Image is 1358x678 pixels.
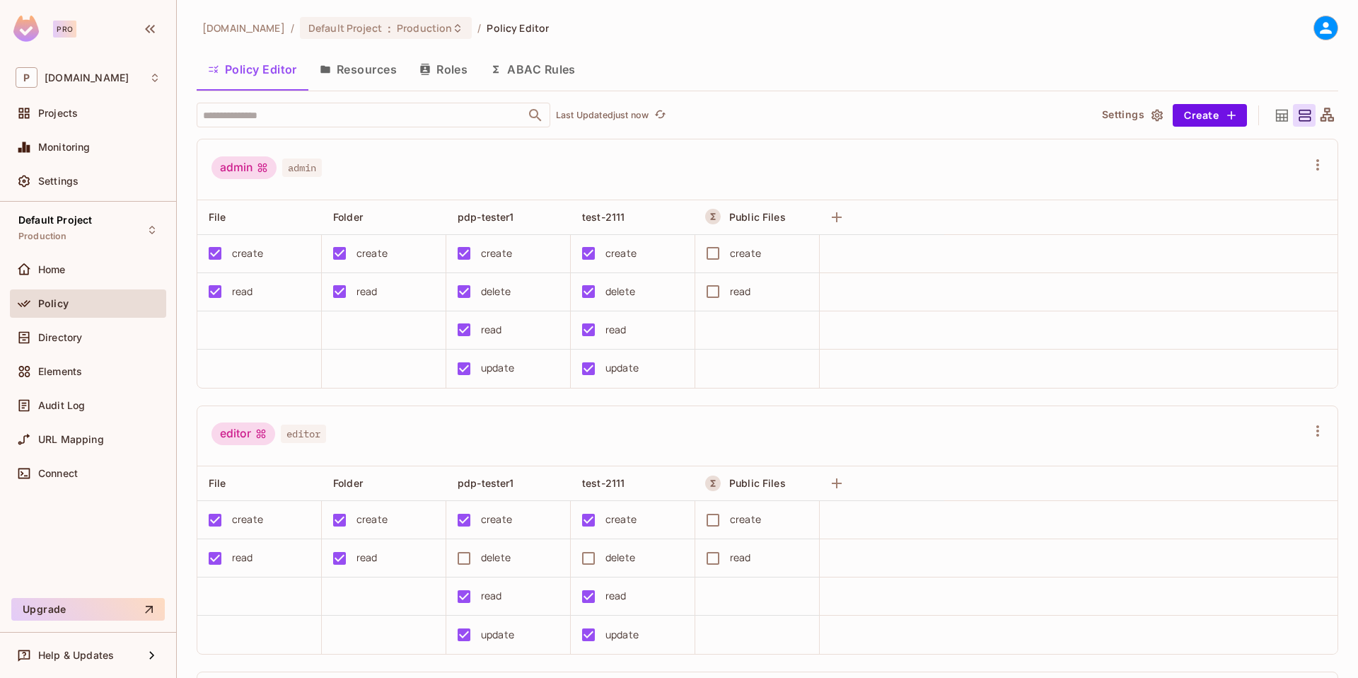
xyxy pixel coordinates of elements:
div: Pro [53,21,76,38]
img: SReyMgAAAABJRU5ErkJggg== [13,16,39,42]
span: File [209,211,226,223]
span: Projects [38,108,78,119]
div: read [481,588,502,604]
div: editor [211,423,275,445]
div: create [232,246,263,261]
div: read [232,284,253,299]
span: Elements [38,366,82,377]
span: refresh [654,108,666,122]
span: Policy Editor [487,21,549,35]
div: read [356,284,378,299]
div: read [605,588,627,604]
div: read [730,550,751,565]
span: P [16,67,37,88]
span: Audit Log [38,400,85,411]
button: Policy Editor [197,52,308,87]
div: create [481,246,512,261]
span: admin [282,159,322,177]
span: Public Files [729,477,786,489]
div: delete [605,284,635,299]
div: create [481,512,512,527]
button: Resources [308,52,408,87]
span: Workspace: permit.io [45,72,129,84]
p: Last Updated just now [556,110,649,121]
div: admin [211,156,277,179]
button: refresh [651,107,668,124]
span: File [209,477,226,489]
button: A Resource Set is a dynamically conditioned resource, defined by real-time criteria. [705,209,721,224]
span: Policy [38,298,69,309]
div: create [730,246,761,261]
li: / [291,21,294,35]
span: Production [18,231,67,242]
div: read [356,550,378,565]
span: Default Project [18,214,92,226]
button: Roles [408,52,479,87]
span: Monitoring [38,142,91,153]
div: delete [605,550,635,565]
span: Default Project [308,21,382,35]
div: create [232,512,263,527]
span: Folder [333,211,363,223]
span: Click to refresh data [649,107,668,124]
li: / [477,21,481,35]
span: Help & Updates [38,650,114,661]
span: Public Files [729,211,786,223]
span: editor [281,425,326,443]
div: update [605,627,639,643]
span: : [387,23,392,34]
span: Home [38,264,66,275]
div: create [605,512,637,527]
div: delete [481,284,511,299]
div: create [730,512,761,527]
span: pdp-tester1 [458,477,514,489]
span: Directory [38,332,82,343]
button: A Resource Set is a dynamically conditioned resource, defined by real-time criteria. [705,476,721,491]
button: ABAC Rules [479,52,587,87]
span: Connect [38,468,78,479]
span: the active workspace [202,21,285,35]
span: test-2111 [582,477,625,489]
div: delete [481,550,511,565]
span: URL Mapping [38,434,104,445]
div: read [730,284,751,299]
button: Settings [1096,104,1167,127]
button: Open [526,105,545,125]
div: update [481,360,514,376]
span: pdp-tester1 [458,211,514,223]
div: update [605,360,639,376]
div: read [232,550,253,565]
span: test-2111 [582,211,625,223]
span: Production [397,21,452,35]
span: Settings [38,176,79,187]
button: Upgrade [11,598,165,621]
div: create [605,246,637,261]
div: read [481,322,502,338]
div: create [356,246,388,261]
div: create [356,512,388,527]
div: update [481,627,514,643]
div: read [605,322,627,338]
button: Create [1173,104,1247,127]
span: Folder [333,477,363,489]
